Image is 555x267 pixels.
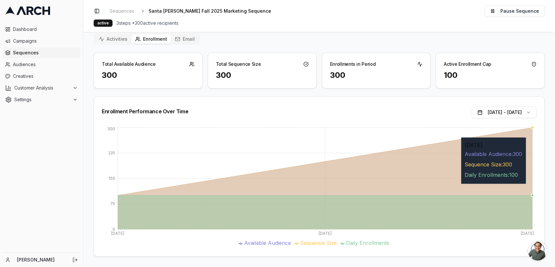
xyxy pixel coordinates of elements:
[528,241,547,260] div: Open chat
[95,35,131,44] button: Activities
[216,61,261,67] div: Total Sequence Size
[484,5,545,17] button: Pause Sequence
[107,7,137,16] a: Sequences
[3,83,80,93] button: Customer Analysis
[3,36,80,46] a: Campaigns
[102,109,188,114] div: Enrollment Performance Over Time
[14,85,70,91] span: Customer Analysis
[3,94,80,105] button: Settings
[3,24,80,35] a: Dashboard
[13,73,78,79] span: Creatives
[107,126,115,131] tspan: 300
[108,150,115,155] tspan: 225
[102,61,156,67] div: Total Available Audience
[107,7,282,16] nav: breadcrumb
[3,59,80,70] a: Audiences
[319,231,332,236] tspan: [DATE]
[17,257,65,263] a: [PERSON_NAME]
[521,231,534,236] tspan: [DATE]
[330,61,376,67] div: Enrollments in Period
[13,61,78,68] span: Audiences
[110,201,115,206] tspan: 75
[116,20,178,26] span: 3 steps • 300 active recipients
[244,240,291,246] span: Available Audience
[14,96,70,103] span: Settings
[472,106,536,118] button: [DATE] - [DATE]
[444,70,536,80] div: 100
[216,70,309,80] div: 300
[71,255,80,264] button: Log out
[109,176,115,181] tspan: 150
[13,49,78,56] span: Sequences
[111,231,124,236] tspan: [DATE]
[444,61,491,67] div: Active Enrollment Cap
[102,70,194,80] div: 300
[300,240,337,246] span: Sequence Size
[330,70,423,80] div: 300
[149,8,271,14] span: Santa [PERSON_NAME] Fall 2025 Marketing Sequence
[13,38,78,44] span: Campaigns
[346,240,389,246] span: Daily Enrollments
[131,35,171,44] button: Enrollment
[171,35,199,44] button: Email
[112,227,115,232] tspan: 0
[3,71,80,81] a: Creatives
[110,8,134,14] span: Sequences
[3,48,80,58] a: Sequences
[13,26,78,33] span: Dashboard
[94,20,112,27] div: active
